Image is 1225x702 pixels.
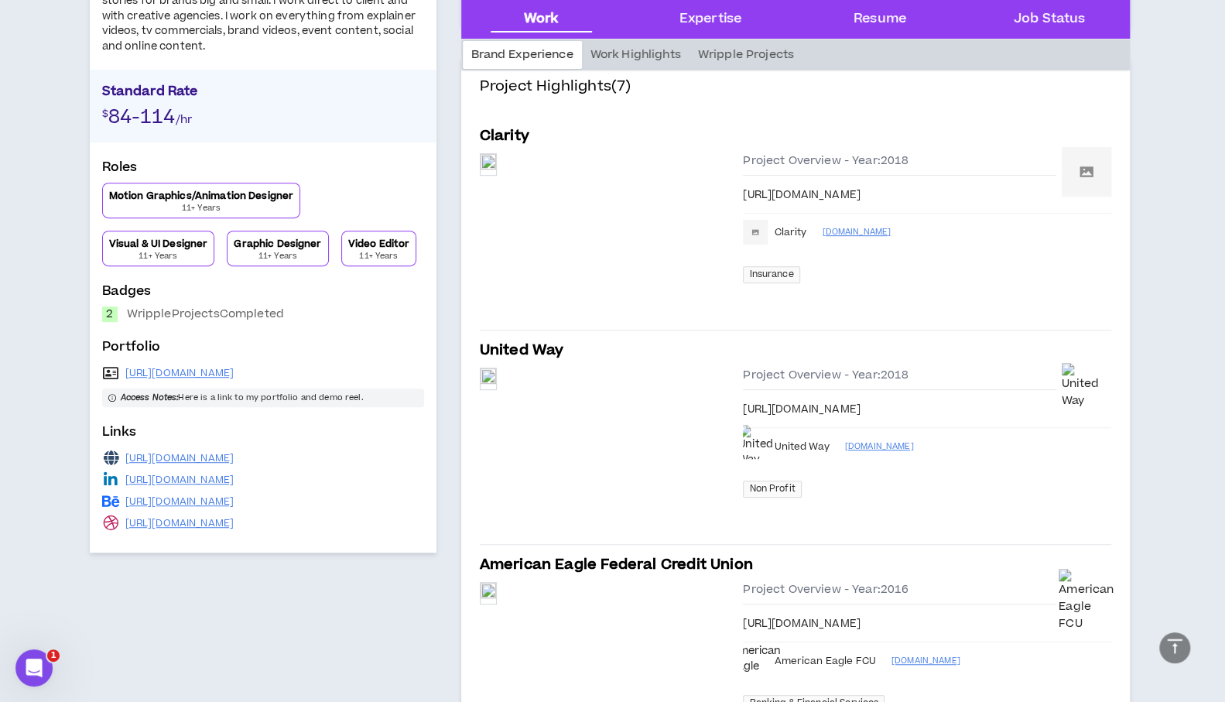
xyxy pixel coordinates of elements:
[125,495,234,508] a: [URL][DOMAIN_NAME]
[1062,147,1111,197] img: Clarity
[108,394,116,402] span: info-circle
[102,82,424,105] p: Standard Rate
[175,111,191,128] span: /hr
[125,452,234,464] a: [URL][DOMAIN_NAME]
[125,367,234,379] a: [URL][DOMAIN_NAME]
[139,250,177,262] p: 11+ Years
[743,617,1110,632] div: [URL][DOMAIN_NAME]
[463,41,582,69] div: Brand Experience
[743,153,908,169] span: Project Overview - Year: 2018
[348,238,410,250] p: Video Editor
[102,337,424,362] p: Portfolio
[102,107,108,121] span: $
[121,392,179,403] i: Access Notes:
[47,649,60,662] span: 1
[689,41,802,69] div: Wripple Projects
[730,632,781,690] img: American Eagle FCU
[102,389,424,407] span: Here is a link to my portfolio and demo reel.
[524,9,559,29] div: Work
[102,306,118,322] div: 2
[234,238,321,250] p: Graphic Designer
[845,439,1111,454] a: [DOMAIN_NAME]
[1165,637,1184,656] span: vertical-align-top
[480,76,1111,116] h4: Project Highlights (7)
[854,9,906,29] div: Resume
[121,392,364,404] span: Here is a link to my portfolio and demo reel.
[743,220,768,245] img: Clarity
[125,517,234,529] a: [URL][DOMAIN_NAME]
[743,266,799,283] span: Insurance
[102,282,424,306] p: Badges
[738,425,773,467] img: United Way
[738,425,773,467] div: United Way myfreetaxes.com
[743,188,1110,204] div: [URL][DOMAIN_NAME]
[891,653,1111,669] a: [DOMAIN_NAME]
[582,41,689,69] div: Work Highlights
[743,220,768,245] div: Clarity clarity.fm
[102,158,424,183] p: Roles
[743,402,1110,418] div: [URL][DOMAIN_NAME]
[127,306,284,322] p: Wripple Projects Completed
[1062,363,1111,410] img: United Way
[480,340,564,361] h5: United Way
[743,481,801,498] span: Non Profit
[774,440,829,453] span: United Way
[743,582,908,598] span: Project Overview - Year: 2016
[125,474,234,486] a: [URL][DOMAIN_NAME]
[109,238,208,250] p: Visual & UI Designer
[102,423,424,447] p: Links
[182,202,221,214] p: 11+ Years
[743,368,908,383] span: Project Overview - Year: 2018
[822,224,1110,240] a: [DOMAIN_NAME]
[480,125,529,147] h5: Clarity
[480,554,753,576] h5: American Eagle Federal Credit Union
[1059,569,1114,633] img: American Eagle FCU
[108,104,176,131] span: 84-114
[359,250,398,262] p: 11+ Years
[109,190,294,202] p: Motion Graphics/Animation Designer
[15,649,53,687] iframe: Intercom live chat
[774,226,806,238] span: Clarity
[679,9,741,29] div: Expertise
[730,632,781,690] div: American Eagle FCU americaneagle.org
[774,655,876,667] span: American Eagle FCU
[1014,9,1085,29] div: Job Status
[258,250,297,262] p: 11+ Years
